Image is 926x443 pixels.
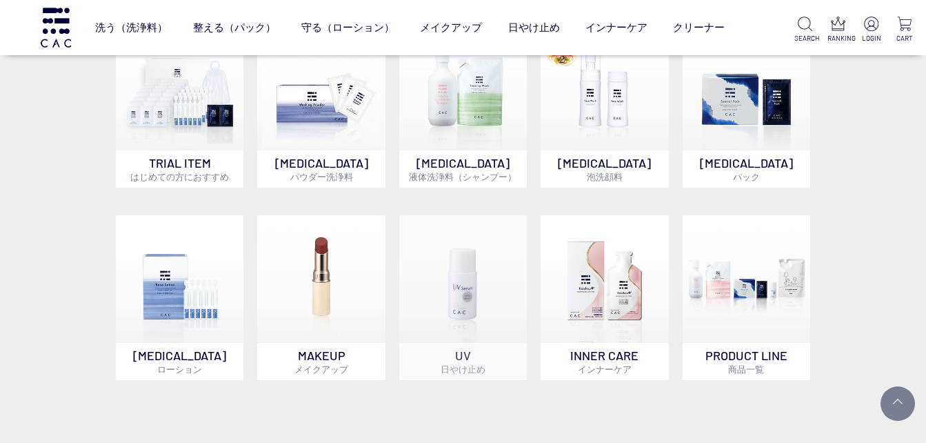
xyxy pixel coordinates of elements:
span: 商品一覧 [728,364,764,375]
a: 洗う（洗浄料） [95,9,168,46]
a: MAKEUPメイクアップ [257,215,385,380]
a: RANKING [827,17,849,43]
a: UV日やけ止め [399,215,527,380]
a: インナーケア [585,9,647,46]
p: CART [894,33,915,43]
img: インナーケア [541,215,668,343]
img: トライアルセット [116,22,243,150]
a: LOGIN [860,17,882,43]
span: メイクアップ [294,364,348,375]
a: [MEDICAL_DATA]液体洗浄料（シャンプー） [399,22,527,187]
a: 日やけ止め [508,9,560,46]
a: トライアルセット TRIAL ITEMはじめての方におすすめ [116,22,243,187]
p: RANKING [827,33,849,43]
a: [MEDICAL_DATA]パウダー洗浄料 [257,22,385,187]
a: 守る（ローション） [301,9,394,46]
p: [MEDICAL_DATA] [116,343,243,380]
span: ローション [157,364,202,375]
p: PRODUCT LINE [683,343,810,380]
a: メイクアップ [420,9,482,46]
span: インナーケア [578,364,632,375]
a: CART [894,17,915,43]
p: [MEDICAL_DATA] [399,150,527,188]
p: LOGIN [860,33,882,43]
a: SEARCH [794,17,816,43]
a: 整える（パック） [193,9,276,46]
p: TRIAL ITEM [116,150,243,188]
span: はじめての方におすすめ [130,171,229,182]
a: PRODUCT LINE商品一覧 [683,215,810,380]
span: パウダー洗浄料 [290,171,353,182]
p: [MEDICAL_DATA] [541,150,668,188]
p: [MEDICAL_DATA] [257,150,385,188]
a: [MEDICAL_DATA]ローション [116,215,243,380]
img: logo [39,8,73,47]
span: パック [733,171,760,182]
a: インナーケア INNER CAREインナーケア [541,215,668,380]
span: 日やけ止め [441,364,485,375]
span: 泡洗顔料 [587,171,623,182]
p: MAKEUP [257,343,385,380]
span: 液体洗浄料（シャンプー） [409,171,516,182]
a: クリーナー [673,9,725,46]
img: 泡洗顔料 [541,22,668,150]
a: [MEDICAL_DATA]パック [683,22,810,187]
p: [MEDICAL_DATA] [683,150,810,188]
p: INNER CARE [541,343,668,380]
p: UV [399,343,527,380]
p: SEARCH [794,33,816,43]
a: 泡洗顔料 [MEDICAL_DATA]泡洗顔料 [541,22,668,187]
